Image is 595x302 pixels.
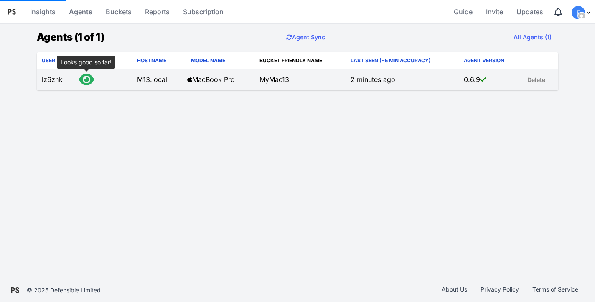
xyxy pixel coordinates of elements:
a: Agent Version [464,57,504,64]
a: Model Name [191,57,225,64]
div: Notifications [553,7,563,17]
span: Guide [454,3,473,20]
a: About Us [435,285,474,295]
a: User [42,57,55,64]
div: © 2025 Defensible Limited [27,286,101,294]
td: MacBook Pro [182,69,254,91]
a: Subscription [180,2,227,22]
a: Hostname [137,57,166,64]
a: Updates [513,2,547,22]
th: Last Insight [76,52,132,69]
a: All Agents (1) [507,29,558,46]
a: Insights [27,2,59,22]
h1: Agents (1 of 1) [37,30,104,45]
td: 0.6.9 [459,69,522,91]
td: M13.local [132,69,182,91]
a: Delete [522,72,550,88]
td: lz6znk [37,69,76,91]
a: Guide [450,2,476,22]
td: MyMac13 [254,69,346,91]
a: Reports [142,2,173,22]
td: 2 minutes ago [346,69,459,91]
a: Privacy Policy [474,285,526,295]
div: Profile Menu [572,6,592,19]
button: Agent Sync [280,29,332,46]
a: Terms of Service [526,285,585,295]
a: Buckets [102,2,135,22]
a: Last Seen (~5 min accuracy) [351,57,431,64]
span: Updates [516,3,543,20]
img: 8c045d38eb86755cbf6a65b0a0c22034.png [578,13,585,19]
span: F [577,10,580,15]
th: Bucket Friendly Name [254,52,346,69]
a: Invite [483,2,506,22]
a: Agents [66,2,96,22]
